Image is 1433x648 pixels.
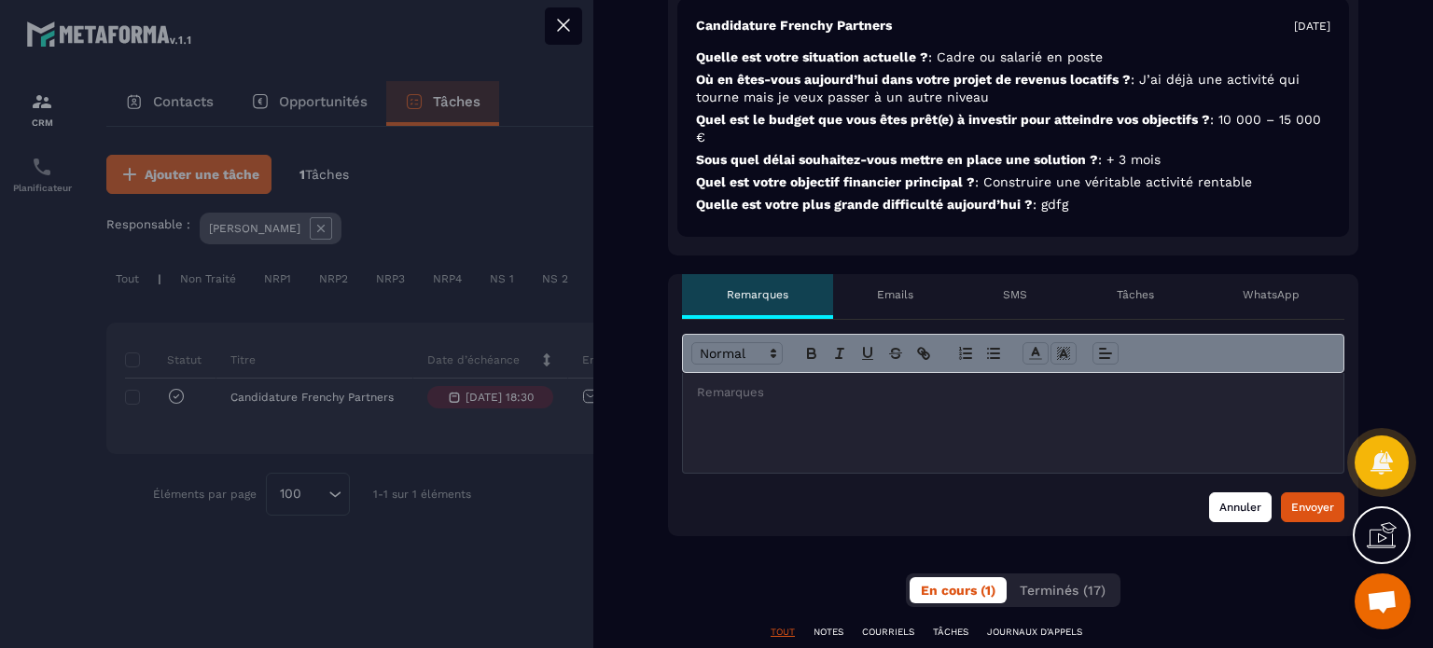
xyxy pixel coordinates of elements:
[696,48,1330,66] p: Quelle est votre situation actuelle ?
[928,49,1103,64] span: : Cadre ou salarié en poste
[975,174,1252,189] span: : Construire une véritable activité rentable
[987,626,1082,639] p: JOURNAUX D'APPELS
[1355,573,1411,629] div: Ouvrir le chat
[1033,197,1068,212] span: : gdfg
[696,17,892,34] p: Candidature Frenchy Partners
[1003,287,1027,302] p: SMS
[1281,492,1344,522] button: Envoyer
[696,173,1330,191] p: Quel est votre objectif financier principal ?
[910,577,1007,603] button: En cours (1)
[1098,152,1161,167] span: : + 3 mois
[771,626,795,639] p: TOUT
[1117,287,1154,302] p: Tâches
[814,626,843,639] p: NOTES
[1009,577,1117,603] button: Terminés (17)
[696,111,1330,146] p: Quel est le budget que vous êtes prêt(e) à investir pour atteindre vos objectifs ?
[696,196,1330,214] p: Quelle est votre plus grande difficulté aujourd’hui ?
[1243,287,1300,302] p: WhatsApp
[1294,19,1330,34] p: [DATE]
[696,151,1330,169] p: Sous quel délai souhaitez-vous mettre en place une solution ?
[877,287,913,302] p: Emails
[933,626,968,639] p: TÂCHES
[727,287,788,302] p: Remarques
[1291,498,1334,517] div: Envoyer
[696,71,1330,106] p: Où en êtes-vous aujourd’hui dans votre projet de revenus locatifs ?
[1020,583,1106,598] span: Terminés (17)
[862,626,914,639] p: COURRIELS
[1209,492,1272,522] button: Annuler
[921,583,995,598] span: En cours (1)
